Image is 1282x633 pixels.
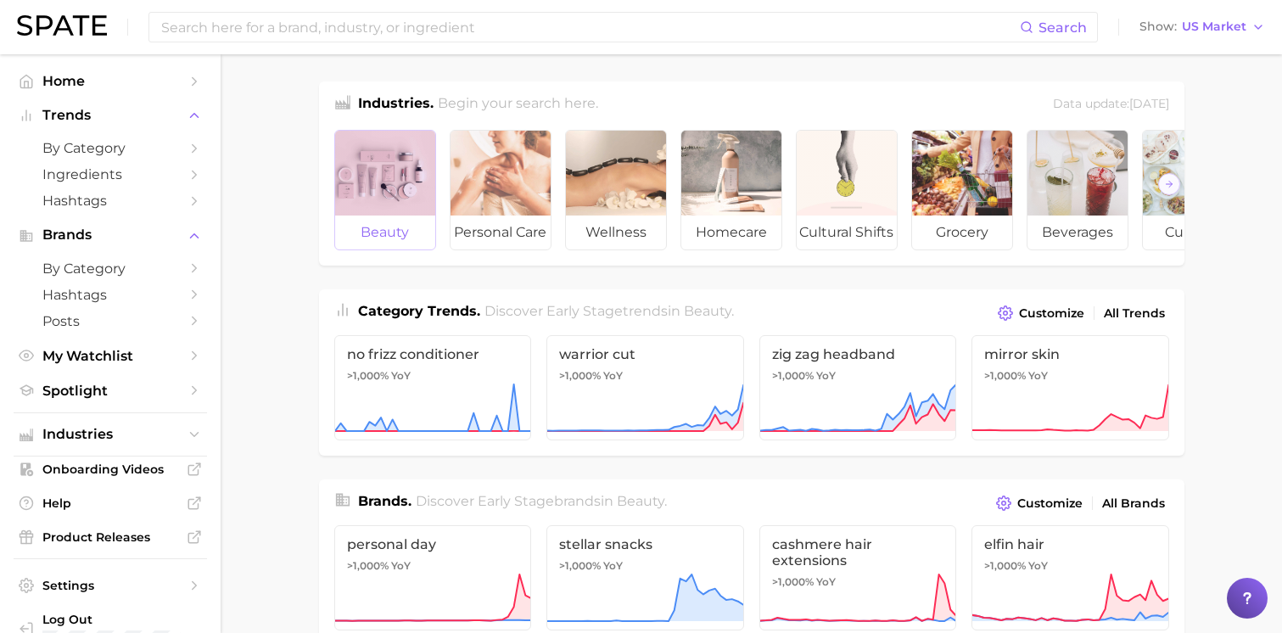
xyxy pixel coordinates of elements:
a: zig zag headband>1,000% YoY [759,335,957,440]
span: >1,000% [347,369,389,382]
span: Help [42,496,178,511]
a: All Brands [1098,492,1169,515]
a: My Watchlist [14,343,207,369]
span: warrior cut [559,346,731,362]
span: YoY [1028,369,1048,383]
a: no frizz conditioner>1,000% YoY [334,335,532,440]
span: beverages [1027,216,1128,249]
a: cultural shifts [796,130,898,250]
span: Search [1038,20,1087,36]
span: >1,000% [347,559,389,572]
button: Brands [14,222,207,248]
button: Customize [994,301,1088,325]
a: Settings [14,573,207,598]
span: >1,000% [772,575,814,588]
span: Spotlight [42,383,178,399]
a: Help [14,490,207,516]
a: cashmere hair extensions>1,000% YoY [759,525,957,630]
span: Log Out [42,612,193,627]
span: culinary [1143,216,1243,249]
a: grocery [911,130,1013,250]
span: elfin hair [984,536,1156,552]
span: wellness [566,216,666,249]
a: Spotlight [14,378,207,404]
span: YoY [1028,559,1048,573]
input: Search here for a brand, industry, or ingredient [160,13,1020,42]
span: My Watchlist [42,348,178,364]
span: YoY [391,559,411,573]
a: Onboarding Videos [14,457,207,482]
span: grocery [912,216,1012,249]
span: Trends [42,108,178,123]
span: stellar snacks [559,536,731,552]
span: >1,000% [559,559,601,572]
a: elfin hair>1,000% YoY [971,525,1169,630]
a: beverages [1027,130,1128,250]
span: Ingredients [42,166,178,182]
h1: Industries. [358,93,434,116]
a: Home [14,68,207,94]
span: YoY [603,369,623,383]
span: YoY [391,369,411,383]
a: warrior cut>1,000% YoY [546,335,744,440]
span: Discover Early Stage brands in . [416,493,667,509]
span: US Market [1182,22,1246,31]
span: cultural shifts [797,216,897,249]
span: by Category [42,140,178,156]
span: Category Trends . [358,303,480,319]
a: beauty [334,130,436,250]
button: Industries [14,422,207,447]
a: mirror skin>1,000% YoY [971,335,1169,440]
span: All Trends [1104,306,1165,321]
span: YoY [816,369,836,383]
button: Customize [992,491,1086,515]
span: Brands [42,227,178,243]
button: ShowUS Market [1135,16,1269,38]
span: Brands . [358,493,411,509]
span: >1,000% [984,369,1026,382]
span: homecare [681,216,781,249]
span: Show [1139,22,1177,31]
span: Product Releases [42,529,178,545]
button: Trends [14,103,207,128]
a: All Trends [1100,302,1169,325]
span: Posts [42,313,178,329]
a: by Category [14,255,207,282]
span: YoY [603,559,623,573]
span: zig zag headband [772,346,944,362]
span: mirror skin [984,346,1156,362]
span: >1,000% [984,559,1026,572]
span: Industries [42,427,178,442]
span: Onboarding Videos [42,462,178,477]
a: homecare [680,130,782,250]
span: Hashtags [42,287,178,303]
span: Customize [1019,306,1084,321]
span: Hashtags [42,193,178,209]
span: beauty [617,493,664,509]
span: Settings [42,578,178,593]
a: Ingredients [14,161,207,188]
a: Hashtags [14,188,207,214]
a: wellness [565,130,667,250]
div: Data update: [DATE] [1053,93,1169,116]
a: personal day>1,000% YoY [334,525,532,630]
span: personal care [451,216,551,249]
span: no frizz conditioner [347,346,519,362]
span: cashmere hair extensions [772,536,944,569]
span: Discover Early Stage trends in . [484,303,734,319]
span: by Category [42,260,178,277]
a: stellar snacks>1,000% YoY [546,525,744,630]
span: YoY [816,575,836,589]
span: beauty [684,303,731,319]
a: Product Releases [14,524,207,550]
span: Home [42,73,178,89]
img: SPATE [17,15,107,36]
a: Posts [14,308,207,334]
span: personal day [347,536,519,552]
span: All Brands [1102,496,1165,511]
span: >1,000% [559,369,601,382]
span: Customize [1017,496,1083,511]
span: >1,000% [772,369,814,382]
h2: Begin your search here. [438,93,598,116]
button: Scroll Right [1158,173,1180,195]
